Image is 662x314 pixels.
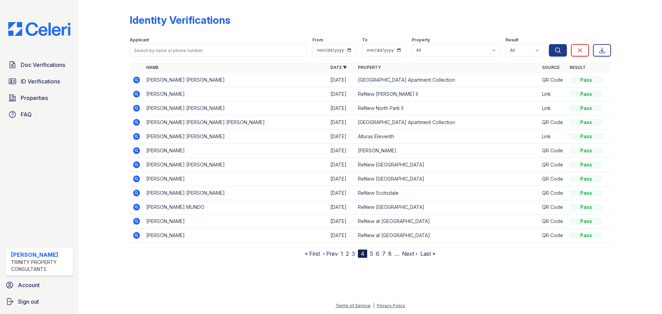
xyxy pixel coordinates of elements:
[570,204,603,211] div: Pass
[539,115,567,130] td: QR Code
[21,110,32,119] span: FAQ
[305,250,320,257] a: « First
[358,65,381,70] a: Property
[570,232,603,239] div: Pass
[539,186,567,200] td: QR Code
[328,87,355,101] td: [DATE]
[355,229,539,243] td: ReNew at [GEOGRAPHIC_DATA]
[355,130,539,144] td: Alturas Eleventh
[570,119,603,126] div: Pass
[570,175,603,182] div: Pass
[570,161,603,168] div: Pass
[570,105,603,112] div: Pass
[328,73,355,87] td: [DATE]
[570,147,603,154] div: Pass
[328,229,355,243] td: [DATE]
[143,186,328,200] td: [PERSON_NAME] [PERSON_NAME]
[539,73,567,87] td: QR Code
[412,37,430,43] label: Property
[352,250,355,257] a: 3
[355,87,539,101] td: ReNew [PERSON_NAME] II
[330,65,347,70] a: Date ▼
[143,172,328,186] td: [PERSON_NAME]
[355,101,539,115] td: ReNew North Park II
[570,218,603,225] div: Pass
[6,58,73,72] a: Doc Verifications
[570,190,603,196] div: Pass
[539,87,567,101] td: Link
[18,297,39,306] span: Sign out
[328,101,355,115] td: [DATE]
[328,144,355,158] td: [DATE]
[355,73,539,87] td: [GEOGRAPHIC_DATA] Apartment Collection
[539,229,567,243] td: QR Code
[143,144,328,158] td: [PERSON_NAME]
[143,214,328,229] td: [PERSON_NAME]
[3,278,76,292] a: Account
[539,130,567,144] td: Link
[143,73,328,87] td: [PERSON_NAME] [PERSON_NAME]
[143,87,328,101] td: [PERSON_NAME]
[328,186,355,200] td: [DATE]
[505,37,518,43] label: Result
[143,158,328,172] td: [PERSON_NAME] [PERSON_NAME]
[3,295,76,308] a: Sign out
[355,144,539,158] td: [PERSON_NAME]
[143,115,328,130] td: [PERSON_NAME] [PERSON_NAME] [PERSON_NAME]
[539,214,567,229] td: QR Code
[323,250,338,257] a: ‹ Prev
[21,61,65,69] span: Doc Verifications
[312,37,323,43] label: From
[388,250,392,257] a: 8
[328,158,355,172] td: [DATE]
[539,144,567,158] td: QR Code
[3,22,76,36] img: CE_Logo_Blue-a8612792a0a2168367f1c8372b55b34899dd931a85d93a1a3d3e32e68fde9ad4.png
[21,94,48,102] span: Properties
[328,214,355,229] td: [DATE]
[377,303,405,308] a: Privacy Policy
[539,158,567,172] td: QR Code
[355,200,539,214] td: ReNew [GEOGRAPHIC_DATA]
[143,130,328,144] td: [PERSON_NAME] [PERSON_NAME]
[539,200,567,214] td: QR Code
[341,250,343,257] a: 1
[328,115,355,130] td: [DATE]
[355,115,539,130] td: [GEOGRAPHIC_DATA] Apartment Collection
[358,250,367,258] div: 4
[130,14,230,26] div: Identity Verifications
[570,77,603,83] div: Pass
[130,37,149,43] label: Applicant
[570,133,603,140] div: Pass
[539,172,567,186] td: QR Code
[21,77,60,85] span: ID Verifications
[373,303,374,308] div: |
[570,65,586,70] a: Result
[11,259,70,273] div: Trinity Property Consultants
[335,303,371,308] a: Terms of Service
[382,250,385,257] a: 7
[143,101,328,115] td: [PERSON_NAME] [PERSON_NAME]
[402,250,418,257] a: Next ›
[542,65,560,70] a: Source
[346,250,349,257] a: 2
[394,250,399,258] span: …
[328,200,355,214] td: [DATE]
[539,101,567,115] td: Link
[143,200,328,214] td: [PERSON_NAME] MUNDO
[18,281,40,289] span: Account
[6,108,73,121] a: FAQ
[6,91,73,105] a: Properties
[376,250,379,257] a: 6
[570,91,603,98] div: Pass
[355,158,539,172] td: ReNew [GEOGRAPHIC_DATA]
[143,229,328,243] td: [PERSON_NAME]
[130,44,307,57] input: Search by name or phone number
[355,186,539,200] td: ReNew Scotsdale
[6,74,73,88] a: ID Verifications
[11,251,70,259] div: [PERSON_NAME]
[328,130,355,144] td: [DATE]
[370,250,373,257] a: 5
[420,250,435,257] a: Last »
[146,65,159,70] a: Name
